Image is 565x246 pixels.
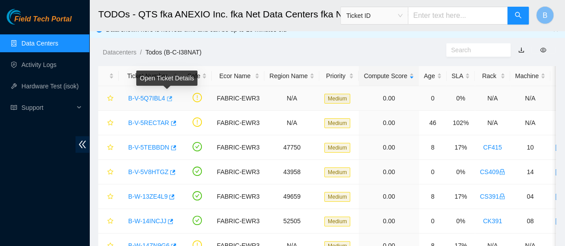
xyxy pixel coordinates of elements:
td: 0% [447,86,475,111]
button: download [511,43,531,57]
span: check-circle [193,142,202,151]
td: FABRIC-EWR3 [212,184,264,209]
span: Medium [324,192,351,202]
span: Medium [324,118,351,128]
input: Enter text here... [408,7,508,25]
span: star [107,218,113,225]
button: star [103,91,114,105]
td: 47750 [264,135,319,160]
td: FABRIC-EWR3 [212,135,264,160]
span: star [107,120,113,127]
span: search [515,12,522,20]
td: FABRIC-EWR3 [212,209,264,233]
span: double-left [75,136,89,153]
a: Activity Logs [21,61,57,68]
span: check-circle [193,167,202,176]
a: Akamai TechnologiesField Tech Portal [7,16,71,28]
button: star [103,189,114,204]
a: CS409lock [480,168,505,175]
a: CK391 [483,217,502,225]
td: N/A [475,86,510,111]
span: Medium [324,217,351,226]
td: N/A [475,111,510,135]
span: star [107,193,113,200]
span: Medium [324,94,351,104]
td: N/A [264,111,319,135]
button: star [103,116,114,130]
button: star [103,165,114,179]
a: download [518,46,524,54]
span: / [140,49,142,56]
td: 8 [419,184,447,209]
button: B [536,6,554,24]
td: FABRIC-EWR3 [212,160,264,184]
td: 102% [447,111,475,135]
td: 0.00 [359,184,419,209]
td: 0.00 [359,111,419,135]
td: N/A [510,111,550,135]
img: Akamai Technologies [7,9,45,25]
a: Datacenters [103,49,136,56]
td: FABRIC-EWR3 [212,111,264,135]
td: 8 [419,135,447,160]
td: 46 [419,111,447,135]
a: B-V-5TEBBDN [128,144,169,151]
span: Field Tech Portal [14,15,71,24]
td: 14 [510,160,550,184]
span: Medium [324,167,351,177]
td: 0 [419,209,447,233]
td: 0.00 [359,135,419,160]
span: exclamation-circle [193,93,202,102]
input: Search [451,45,498,55]
span: Medium [324,143,351,153]
span: exclamation-circle [193,117,202,127]
td: 08 [510,209,550,233]
td: 0.00 [359,160,419,184]
a: B-V-5Q7IBL4 [128,95,165,102]
a: CS391lock [480,193,505,200]
span: star [107,95,113,102]
span: star [107,144,113,151]
td: N/A [510,86,550,111]
span: read [11,104,17,111]
td: 10 [510,135,550,160]
a: B-V-5RECTAR [128,119,169,126]
span: star [107,169,113,176]
td: 17% [447,184,475,209]
a: B-W-13ZE4L9 [128,193,167,200]
div: Open Ticket Details [136,71,197,86]
span: B [543,10,548,21]
td: 49659 [264,184,319,209]
span: lock [499,169,505,175]
a: B-V-5V8HTGZ [128,168,168,175]
a: B-W-14INCJJ [128,217,166,225]
span: lock [499,193,505,200]
td: 0 [419,86,447,111]
button: search [507,7,529,25]
a: Todos (B-C-I38NAT) [145,49,201,56]
td: 17% [447,135,475,160]
td: 0.00 [359,209,419,233]
a: Hardware Test (isok) [21,83,79,90]
td: 0% [447,209,475,233]
td: 0 [419,160,447,184]
td: FABRIC-EWR3 [212,86,264,111]
button: star [103,214,114,228]
td: N/A [264,86,319,111]
td: 0% [447,160,475,184]
a: CF415 [483,144,502,151]
td: 0.00 [359,86,419,111]
td: 43958 [264,160,319,184]
span: check-circle [193,216,202,225]
span: Support [21,99,74,117]
span: Ticket ID [346,9,402,22]
span: eye [540,47,546,53]
span: check-circle [193,191,202,200]
td: 52505 [264,209,319,233]
a: Data Centers [21,40,58,47]
button: star [103,140,114,154]
td: 04 [510,184,550,209]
